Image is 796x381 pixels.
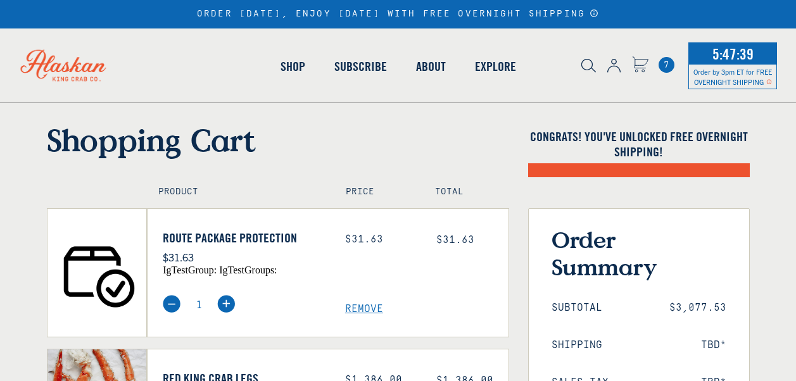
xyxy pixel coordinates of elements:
span: 5:47:39 [709,41,757,66]
img: minus [163,295,180,313]
img: Route Package Protection - $31.63 [47,209,147,337]
a: About [401,30,460,103]
span: igTestGroups: [219,265,277,275]
span: $31.63 [436,234,474,246]
a: Announcement Bar Modal [590,9,599,18]
h1: Shopping Cart [47,122,509,158]
h4: Total [435,187,497,197]
div: $31.63 [345,234,417,246]
a: Route Package Protection [163,230,326,246]
span: Shipping Notice Icon [766,77,772,86]
span: 7 [659,57,674,73]
span: Subtotal [552,302,602,314]
h4: Product [158,187,319,197]
img: Alaskan King Crab Co. logo [6,35,120,95]
span: Order by 3pm ET for FREE OVERNIGHT SHIPPING [693,67,772,86]
a: Shop [266,30,320,103]
a: Explore [460,30,531,103]
span: Shipping [552,339,602,351]
a: Cart [632,56,648,75]
h4: Congrats! You've unlocked FREE OVERNIGHT SHIPPING! [528,129,750,159]
h3: Order Summary [552,226,726,280]
div: ORDER [DATE], ENJOY [DATE] WITH FREE OVERNIGHT SHIPPING [197,9,599,20]
a: Cart [659,57,674,73]
a: Subscribe [320,30,401,103]
p: $31.63 [163,249,326,265]
span: igTestGroup: [163,265,217,275]
img: search [581,59,596,73]
span: $3,077.53 [669,302,726,314]
h4: Price [346,187,408,197]
a: Remove [345,303,509,315]
img: account [607,59,621,73]
img: plus [217,295,235,313]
